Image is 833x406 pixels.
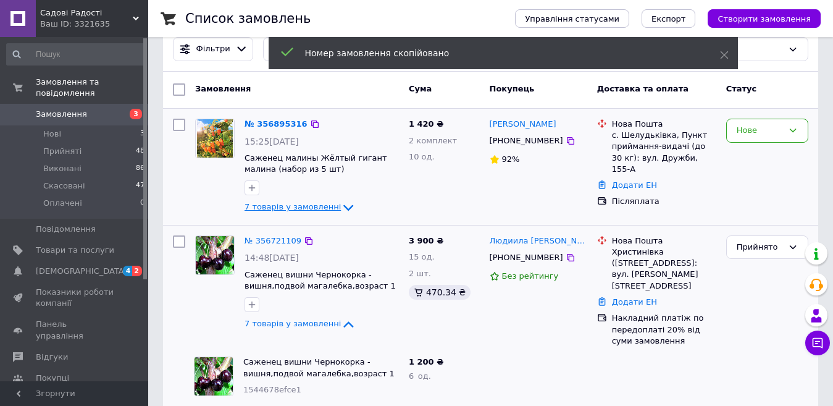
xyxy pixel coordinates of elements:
span: Покупці [36,373,69,384]
span: 2 комплект [409,136,457,145]
div: Нова Пошта [612,235,716,247]
span: 6 од. [409,371,431,381]
a: 7 товарів у замовленні [245,202,356,211]
div: Христинівка ([STREET_ADDRESS]: вул. [PERSON_NAME][STREET_ADDRESS] [612,247,716,292]
a: Додати ЕН [612,297,657,307]
span: Повідомлення [36,224,96,235]
span: Панель управління [36,319,114,341]
span: Прийняті [43,146,82,157]
div: Післяплата [612,196,716,207]
a: № 356895316 [245,119,308,129]
div: Накладний платіж по передоплаті 20% від суми замовлення [612,313,716,347]
span: 7 товарів у замовленні [245,203,341,212]
span: 2 шт. [409,269,431,278]
h1: Список замовлень [185,11,311,26]
span: Замовлення [195,84,251,93]
a: Людиила [PERSON_NAME] [490,235,587,247]
span: 15:25[DATE] [245,137,299,146]
img: Фото товару [195,357,233,395]
a: Саженец вишни Чернокорка - вишня,подвой магалебка,возраст 1 год [245,270,396,302]
span: Відгуки [36,352,68,363]
img: Фото товару [196,236,234,274]
a: Саженец вишни Чернокорка - вишня,подвой магалебка,возраст 1 год [243,357,395,389]
div: Прийнято [737,241,783,254]
span: Без рейтингу [502,271,559,281]
span: Доставка та оплата [597,84,689,93]
span: Управління статусами [525,14,619,23]
input: Пошук [6,43,146,66]
span: Садові Радості [40,7,133,19]
span: 92% [502,154,520,164]
span: 7 товарів у замовленні [245,319,341,328]
div: Нова Пошта [612,119,716,130]
span: 48 [136,146,144,157]
a: Додати ЕН [612,180,657,190]
button: Управління статусами [515,9,629,28]
span: 86 [136,163,144,174]
span: Замовлення [36,109,87,120]
div: [PHONE_NUMBER] [487,133,566,149]
span: Фільтри [196,43,230,55]
a: [PERSON_NAME] [490,119,556,130]
span: 2 [132,266,142,276]
span: 14:48[DATE] [245,253,299,263]
span: Показники роботи компанії [36,287,114,309]
div: Номер замовлення скопійовано [305,47,689,59]
span: 15 од. [409,252,435,261]
span: Cума [409,84,432,93]
span: Замовлення та повідомлення [36,77,148,99]
button: Створити замовлення [708,9,821,28]
span: Виконані [43,163,82,174]
button: Експорт [642,9,696,28]
img: Фото товару [197,119,233,158]
span: Статус [726,84,757,93]
div: с. Шелудьківка, Пункт приймання-видачі (до 30 кг): вул. Дружби, 155-А [612,130,716,175]
span: Нові [43,129,61,140]
span: 3 [130,109,142,119]
span: Скасовані [43,180,85,192]
span: 10 од. [409,152,435,161]
a: Фото товару [195,119,235,158]
span: 1544678efce1 [243,385,301,394]
a: 7 товарів у замовленні [245,319,356,328]
a: Створити замовлення [695,14,821,23]
span: Створити замовлення [718,14,811,23]
a: Саженец малины Жёлтый гигант малина (набор из 5 шт) [245,153,387,174]
span: 4 [123,266,133,276]
span: Оплачені [43,198,82,209]
div: 470.34 ₴ [409,285,471,300]
span: 1 420 ₴ [409,119,443,129]
span: 47 [136,180,144,192]
a: Фото товару [195,235,235,275]
span: 0 [140,198,144,209]
div: Ваш ID: 3321635 [40,19,148,30]
div: Нове [737,124,783,137]
span: 3 [140,129,144,140]
span: Товари та послуги [36,245,114,256]
span: 1 200 ₴ [409,357,443,366]
span: Покупець [490,84,535,93]
button: Чат з покупцем [805,331,830,355]
span: [DEMOGRAPHIC_DATA] [36,266,127,277]
span: Експорт [651,14,686,23]
span: 3 900 ₴ [409,236,443,245]
a: № 356721109 [245,236,301,245]
div: [PHONE_NUMBER] [487,250,566,266]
